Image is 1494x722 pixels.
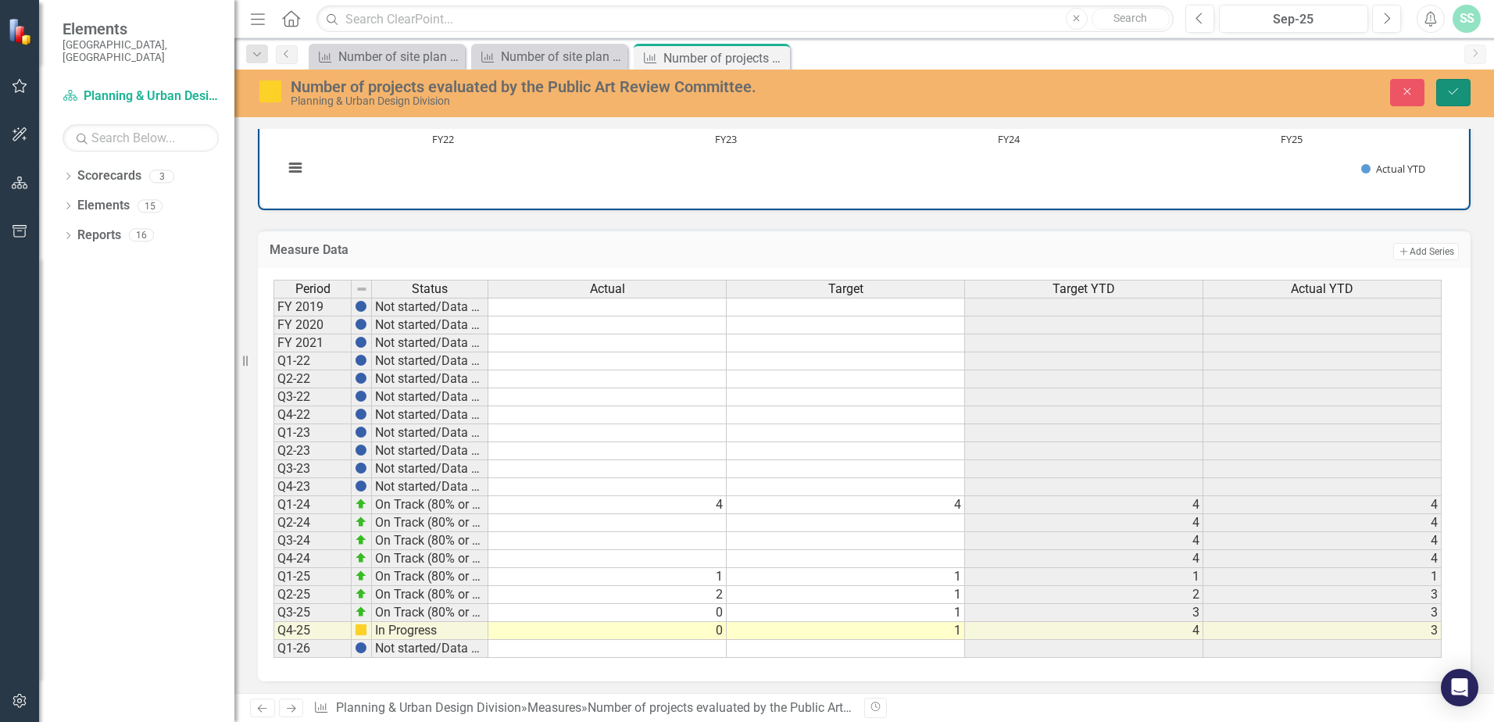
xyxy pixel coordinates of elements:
[355,408,367,420] img: BgCOk07PiH71IgAAAABJRU5ErkJggg==
[998,132,1020,146] text: FY24
[372,424,488,442] td: Not started/Data not yet available
[1281,132,1303,146] text: FY25
[273,514,352,532] td: Q2-24
[372,442,488,460] td: Not started/Data not yet available
[1453,5,1481,33] button: SS
[372,352,488,370] td: Not started/Data not yet available
[1203,496,1442,514] td: 4
[372,622,488,640] td: In Progress
[965,586,1203,604] td: 2
[273,622,352,640] td: Q4-25
[590,282,625,296] span: Actual
[273,370,352,388] td: Q2-22
[355,462,367,474] img: BgCOk07PiH71IgAAAABJRU5ErkJggg==
[372,334,488,352] td: Not started/Data not yet available
[372,586,488,604] td: On Track (80% or higher)
[273,316,352,334] td: FY 2020
[63,20,219,38] span: Elements
[63,88,219,105] a: Planning & Urban Design Division
[501,47,624,66] div: Number of site plan projects presented before the Planning and Development Board
[1203,586,1442,604] td: 3
[355,336,367,348] img: BgCOk07PiH71IgAAAABJRU5ErkJggg==
[270,243,917,257] h3: Measure Data
[965,604,1203,622] td: 3
[273,640,352,658] td: Q1-26
[1203,604,1442,622] td: 3
[149,170,174,183] div: 3
[372,478,488,496] td: Not started/Data not yet available
[273,334,352,352] td: FY 2021
[355,570,367,582] img: zOikAAAAAElFTkSuQmCC
[355,354,367,366] img: BgCOk07PiH71IgAAAABJRU5ErkJggg==
[527,700,581,715] a: Measures
[727,568,965,586] td: 1
[355,300,367,313] img: BgCOk07PiH71IgAAAABJRU5ErkJggg==
[355,372,367,384] img: BgCOk07PiH71IgAAAABJRU5ErkJggg==
[1361,162,1426,176] button: Show Actual YTD
[138,199,163,213] div: 15
[727,496,965,514] td: 4
[273,568,352,586] td: Q1-25
[488,604,727,622] td: 0
[965,550,1203,568] td: 4
[715,132,737,146] text: FY23
[965,568,1203,586] td: 1
[355,426,367,438] img: BgCOk07PiH71IgAAAABJRU5ErkJggg==
[258,79,283,104] img: In Progress
[273,586,352,604] td: Q2-25
[372,532,488,550] td: On Track (80% or higher)
[273,424,352,442] td: Q1-23
[965,532,1203,550] td: 4
[663,48,786,68] div: Number of projects evaluated by the Public Art Review Committee.
[1203,514,1442,532] td: 4
[273,442,352,460] td: Q2-23
[355,480,367,492] img: BgCOk07PiH71IgAAAABJRU5ErkJggg==
[356,283,368,295] img: 8DAGhfEEPCf229AAAAAElFTkSuQmCC
[336,700,521,715] a: Planning & Urban Design Division
[273,550,352,568] td: Q4-24
[273,496,352,514] td: Q1-24
[355,498,367,510] img: zOikAAAAAElFTkSuQmCC
[273,460,352,478] td: Q3-23
[129,229,154,242] div: 16
[77,197,130,215] a: Elements
[273,388,352,406] td: Q3-22
[412,282,448,296] span: Status
[372,496,488,514] td: On Track (80% or higher)
[63,38,219,64] small: [GEOGRAPHIC_DATA], [GEOGRAPHIC_DATA]
[355,642,367,654] img: BgCOk07PiH71IgAAAABJRU5ErkJggg==
[1441,669,1478,706] div: Open Intercom Messenger
[63,124,219,152] input: Search Below...
[77,227,121,245] a: Reports
[1203,568,1442,586] td: 1
[355,444,367,456] img: BgCOk07PiH71IgAAAABJRU5ErkJggg==
[355,318,367,331] img: BgCOk07PiH71IgAAAABJRU5ErkJggg==
[372,298,488,316] td: Not started/Data not yet available
[432,132,454,146] text: FY22
[828,282,863,296] span: Target
[1092,8,1170,30] button: Search
[284,157,306,179] button: View chart menu, Chart
[273,352,352,370] td: Q1-22
[488,586,727,604] td: 2
[372,316,488,334] td: Not started/Data not yet available
[338,47,461,66] div: Number of site plan projects presented before the Historic Preservation Board
[1113,12,1147,24] span: Search
[355,516,367,528] img: zOikAAAAAElFTkSuQmCC
[273,406,352,424] td: Q4-22
[475,47,624,66] a: Number of site plan projects presented before the Planning and Development Board
[965,514,1203,532] td: 4
[1291,282,1353,296] span: Actual YTD
[372,604,488,622] td: On Track (80% or higher)
[77,167,141,185] a: Scorecards
[316,5,1174,33] input: Search ClearPoint...
[8,18,35,45] img: ClearPoint Strategy
[1203,532,1442,550] td: 4
[727,622,965,640] td: 1
[727,586,965,604] td: 1
[965,622,1203,640] td: 4
[588,700,952,715] div: Number of projects evaluated by the Public Art Review Committee.
[291,95,938,107] div: Planning & Urban Design Division
[372,370,488,388] td: Not started/Data not yet available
